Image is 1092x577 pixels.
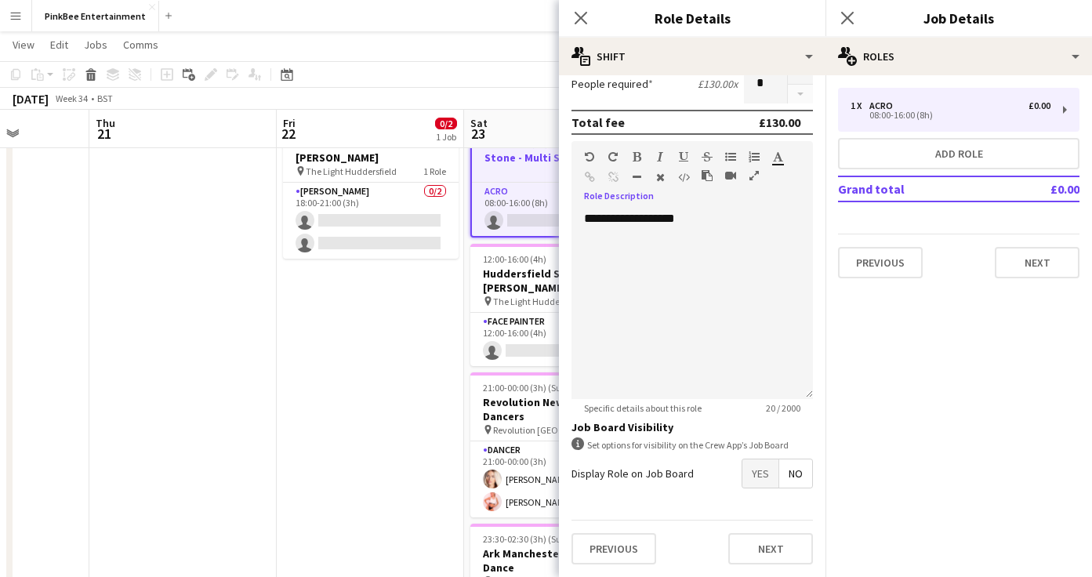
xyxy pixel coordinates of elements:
[742,459,778,488] span: Yes
[97,93,113,104] div: BST
[472,151,644,165] h3: Stone - Multi Skilled
[6,34,41,55] a: View
[584,151,595,163] button: Undo
[44,34,74,55] a: Edit
[283,114,459,259] app-job-card: 18:00-21:00 (3h)0/2Huddersfield Stilt [PERSON_NAME] The Light Huddersfield1 Role[PERSON_NAME]0/21...
[283,116,296,130] span: Fri
[571,420,813,434] h3: Job Board Visibility
[655,171,666,183] button: Clear Formatting
[571,114,625,130] div: Total fee
[483,533,570,545] span: 23:30-02:30 (3h) (Sun)
[470,267,646,295] h3: Huddersfield Stilt [PERSON_NAME]
[571,402,714,414] span: Specific details about this role
[52,93,91,104] span: Week 34
[306,165,397,177] span: The Light Huddersfield
[1005,176,1079,201] td: £0.00
[470,546,646,575] h3: Ark Manchester - Fire & Dance
[725,169,736,182] button: Insert video
[470,372,646,517] app-job-card: 21:00-00:00 (3h) (Sun)2/2Revolution Newcastle - 2x Dancers Revolution [GEOGRAPHIC_DATA]1 RoleDanc...
[283,136,459,165] h3: Huddersfield Stilt [PERSON_NAME]
[759,114,800,130] div: £130.00
[838,247,923,278] button: Previous
[84,38,107,52] span: Jobs
[702,169,713,182] button: Paste as plain text
[995,247,1079,278] button: Next
[725,151,736,163] button: Unordered List
[571,437,813,452] div: Set options for visibility on the Crew App’s Job Board
[78,34,114,55] a: Jobs
[559,8,825,28] h3: Role Details
[749,169,760,182] button: Fullscreen
[1029,100,1050,111] div: £0.00
[470,244,646,366] app-job-card: 12:00-16:00 (4h)0/1Huddersfield Stilt [PERSON_NAME] The Light Huddersfield1 RoleFace Painter1I0/1...
[851,111,1050,119] div: 08:00-16:00 (8h)
[728,533,813,564] button: Next
[559,38,825,75] div: Shift
[851,100,869,111] div: 1 x
[772,151,783,163] button: Text Color
[96,116,115,130] span: Thu
[631,151,642,163] button: Bold
[869,100,899,111] div: Acro
[702,151,713,163] button: Strikethrough
[493,424,611,436] span: Revolution [GEOGRAPHIC_DATA]
[825,8,1092,28] h3: Job Details
[13,38,34,52] span: View
[825,38,1092,75] div: Roles
[93,125,115,143] span: 21
[779,459,812,488] span: No
[698,77,738,91] div: £130.00 x
[571,77,653,91] label: People required
[436,131,456,143] div: 1 Job
[283,183,459,259] app-card-role: [PERSON_NAME]0/218:00-21:00 (3h)
[493,296,584,307] span: The Light Huddersfield
[483,382,570,394] span: 21:00-00:00 (3h) (Sun)
[470,441,646,517] app-card-role: Dancer2/221:00-00:00 (3h)[PERSON_NAME][PERSON_NAME]
[483,253,546,265] span: 12:00-16:00 (4h)
[470,395,646,423] h3: Revolution Newcastle - 2x Dancers
[470,114,646,238] app-job-card: Draft08:00-16:00 (8h)0/1Stone - Multi Skilled1 RoleAcro0/108:00-16:00 (8h)
[117,34,165,55] a: Comms
[749,151,760,163] button: Ordered List
[631,171,642,183] button: Horizontal Line
[608,151,619,163] button: Redo
[838,138,1079,169] button: Add role
[50,38,68,52] span: Edit
[435,118,457,129] span: 0/2
[678,151,689,163] button: Underline
[32,1,159,31] button: PinkBee Entertainment
[472,183,644,236] app-card-role: Acro0/108:00-16:00 (8h)
[281,125,296,143] span: 22
[571,533,656,564] button: Previous
[753,402,813,414] span: 20 / 2000
[571,466,694,481] label: Display Role on Job Board
[13,91,49,107] div: [DATE]
[838,176,1005,201] td: Grand total
[468,125,488,143] span: 23
[423,165,446,177] span: 1 Role
[123,38,158,52] span: Comms
[655,151,666,163] button: Italic
[678,171,689,183] button: HTML Code
[470,313,646,366] app-card-role: Face Painter1I0/112:00-16:00 (4h)
[470,116,488,130] span: Sat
